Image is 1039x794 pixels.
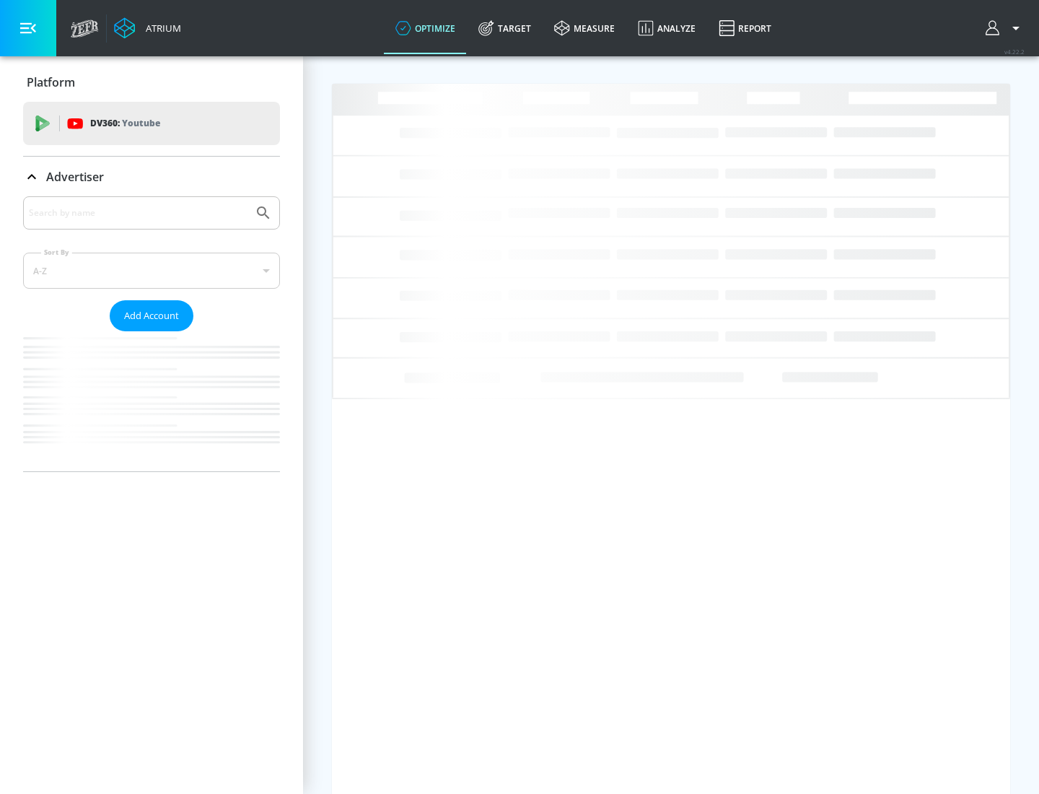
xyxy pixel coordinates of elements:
div: A-Z [23,253,280,289]
p: DV360: [90,115,160,131]
a: measure [543,2,626,54]
div: Advertiser [23,196,280,471]
button: Add Account [110,300,193,331]
p: Advertiser [46,169,104,185]
span: v 4.22.2 [1004,48,1025,56]
span: Add Account [124,307,179,324]
input: Search by name [29,204,247,222]
label: Sort By [41,248,72,257]
a: optimize [384,2,467,54]
div: DV360: Youtube [23,102,280,145]
a: Report [707,2,783,54]
p: Platform [27,74,75,90]
a: Target [467,2,543,54]
a: Atrium [114,17,181,39]
div: Atrium [140,22,181,35]
div: Platform [23,62,280,102]
nav: list of Advertiser [23,331,280,471]
p: Youtube [122,115,160,131]
div: Advertiser [23,157,280,197]
a: Analyze [626,2,707,54]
